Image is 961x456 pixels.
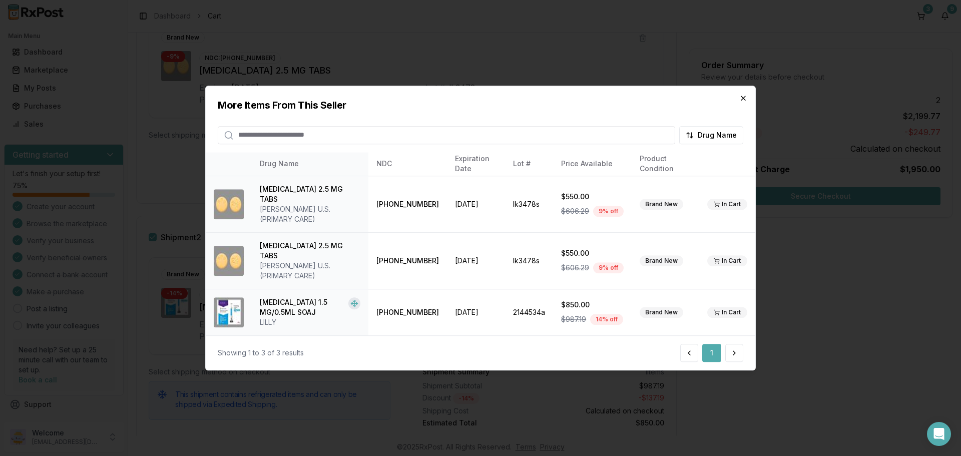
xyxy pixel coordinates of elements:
div: In Cart [707,199,747,210]
th: Drug Name [252,152,368,176]
div: 14 % off [590,314,623,325]
h2: More Items From This Seller [218,98,743,112]
div: 9 % off [593,262,624,273]
td: [PHONE_NUMBER] [368,289,447,336]
div: Brand New [640,255,683,266]
td: [PHONE_NUMBER] [368,233,447,289]
div: In Cart [707,255,747,266]
img: Eliquis 2.5 MG TABS [214,189,244,219]
span: $987.19 [561,314,586,324]
span: $606.29 [561,263,589,273]
th: NDC [368,152,447,176]
td: lk3478s [505,233,553,289]
div: [PERSON_NAME] U.S. (PRIMARY CARE) [260,204,360,224]
td: [DATE] [447,233,505,289]
td: [DATE] [447,289,505,336]
button: Drug Name [679,126,743,144]
div: [PERSON_NAME] U.S. (PRIMARY CARE) [260,261,360,281]
div: Brand New [640,199,683,210]
div: $550.00 [561,192,624,202]
button: 1 [702,344,721,362]
img: Trulicity 1.5 MG/0.5ML SOAJ [214,297,244,327]
div: Showing 1 to 3 of 3 results [218,348,304,358]
td: [PHONE_NUMBER] [368,176,447,233]
td: 2144534a [505,289,553,336]
th: Price Available [553,152,632,176]
th: Product Condition [632,152,699,176]
th: Lot # [505,152,553,176]
div: In Cart [707,307,747,318]
div: [MEDICAL_DATA] 1.5 MG/0.5ML SOAJ [260,297,344,317]
div: $550.00 [561,248,624,258]
div: $850.00 [561,300,624,310]
td: [DATE] [447,176,505,233]
div: [MEDICAL_DATA] 2.5 MG TABS [260,184,360,204]
div: LILLY [260,317,360,327]
span: $606.29 [561,206,589,216]
div: Brand New [640,307,683,318]
td: lk3478s [505,176,553,233]
span: Drug Name [698,130,737,140]
th: Expiration Date [447,152,505,176]
img: Eliquis 2.5 MG TABS [214,246,244,276]
div: [MEDICAL_DATA] 2.5 MG TABS [260,241,360,261]
div: 9 % off [593,206,624,217]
